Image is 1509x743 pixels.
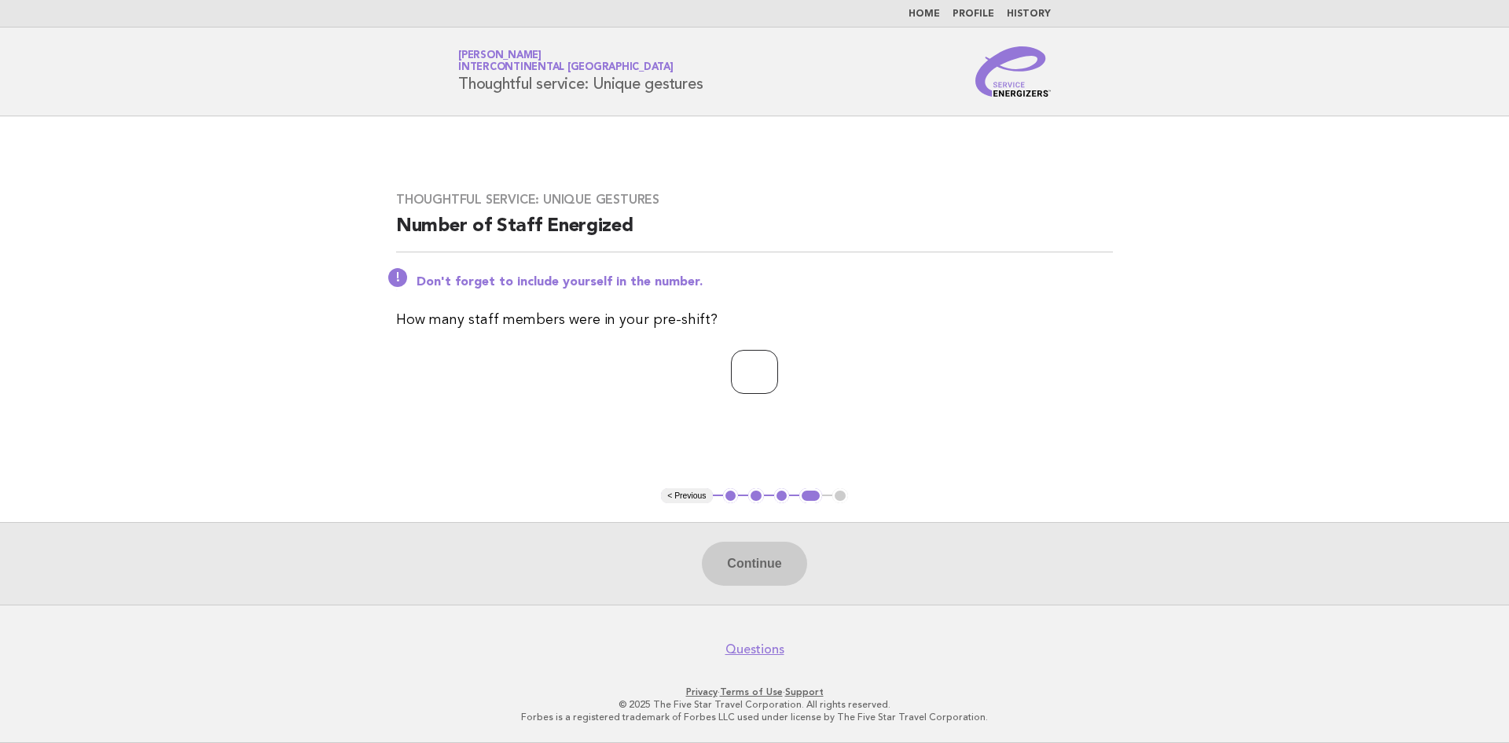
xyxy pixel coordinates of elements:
[396,192,1113,208] h3: Thoughtful service: Unique gestures
[774,488,790,504] button: 3
[799,488,822,504] button: 4
[909,9,940,19] a: Home
[661,488,712,504] button: < Previous
[396,309,1113,331] p: How many staff members were in your pre-shift?
[748,488,764,504] button: 2
[953,9,994,19] a: Profile
[458,51,703,92] h1: Thoughtful service: Unique gestures
[396,214,1113,252] h2: Number of Staff Energized
[725,642,784,657] a: Questions
[274,698,1235,711] p: © 2025 The Five Star Travel Corporation. All rights reserved.
[458,63,674,73] span: InterContinental [GEOGRAPHIC_DATA]
[720,686,783,697] a: Terms of Use
[274,711,1235,723] p: Forbes is a registered trademark of Forbes LLC used under license by The Five Star Travel Corpora...
[458,50,674,72] a: [PERSON_NAME]InterContinental [GEOGRAPHIC_DATA]
[785,686,824,697] a: Support
[1007,9,1051,19] a: History
[975,46,1051,97] img: Service Energizers
[686,686,718,697] a: Privacy
[274,686,1235,698] p: · ·
[723,488,739,504] button: 1
[417,274,1113,290] p: Don't forget to include yourself in the number.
